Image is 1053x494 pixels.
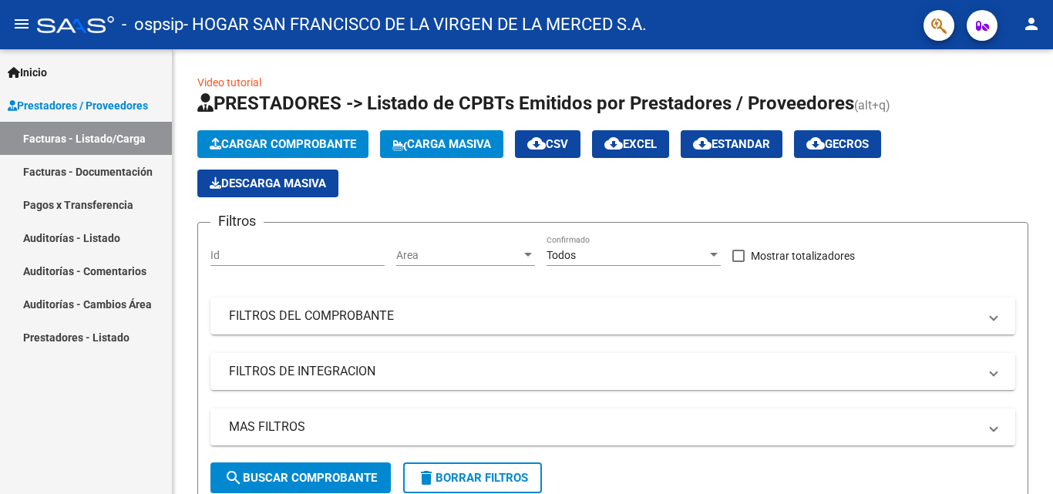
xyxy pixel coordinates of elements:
[1022,15,1041,33] mat-icon: person
[681,130,782,158] button: Estandar
[417,469,436,487] mat-icon: delete
[604,137,657,151] span: EXCEL
[751,247,855,265] span: Mostrar totalizadores
[229,418,978,435] mat-panel-title: MAS FILTROS
[396,249,521,262] span: Area
[693,137,770,151] span: Estandar
[210,353,1015,390] mat-expansion-panel-header: FILTROS DE INTEGRACION
[210,408,1015,445] mat-expansion-panel-header: MAS FILTROS
[210,462,391,493] button: Buscar Comprobante
[604,134,623,153] mat-icon: cloud_download
[210,210,264,232] h3: Filtros
[693,134,712,153] mat-icon: cloud_download
[197,130,368,158] button: Cargar Comprobante
[527,134,546,153] mat-icon: cloud_download
[229,307,978,324] mat-panel-title: FILTROS DEL COMPROBANTE
[806,137,869,151] span: Gecros
[417,471,528,485] span: Borrar Filtros
[210,297,1015,334] mat-expansion-panel-header: FILTROS DEL COMPROBANTE
[197,170,338,197] button: Descarga Masiva
[527,137,568,151] span: CSV
[210,176,326,190] span: Descarga Masiva
[229,363,978,380] mat-panel-title: FILTROS DE INTEGRACION
[392,137,491,151] span: Carga Masiva
[794,130,881,158] button: Gecros
[1001,442,1038,479] iframe: Intercom live chat
[403,462,542,493] button: Borrar Filtros
[224,469,243,487] mat-icon: search
[806,134,825,153] mat-icon: cloud_download
[854,98,890,113] span: (alt+q)
[122,8,183,42] span: - ospsip
[197,92,854,114] span: PRESTADORES -> Listado de CPBTs Emitidos por Prestadores / Proveedores
[8,64,47,81] span: Inicio
[197,76,261,89] a: Video tutorial
[224,471,377,485] span: Buscar Comprobante
[547,249,576,261] span: Todos
[183,8,647,42] span: - HOGAR SAN FRANCISCO DE LA VIRGEN DE LA MERCED S.A.
[210,137,356,151] span: Cargar Comprobante
[8,97,148,114] span: Prestadores / Proveedores
[380,130,503,158] button: Carga Masiva
[12,15,31,33] mat-icon: menu
[592,130,669,158] button: EXCEL
[515,130,580,158] button: CSV
[197,170,338,197] app-download-masive: Descarga masiva de comprobantes (adjuntos)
